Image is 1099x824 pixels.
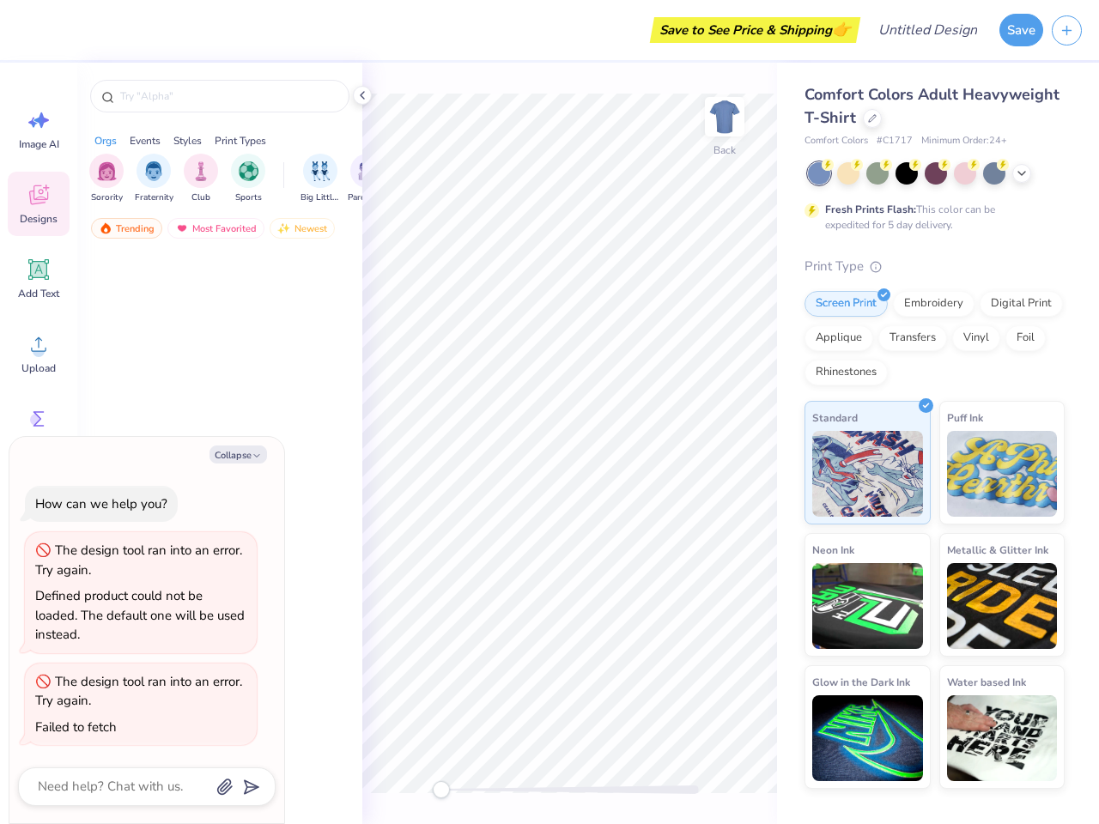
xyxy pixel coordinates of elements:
[832,19,851,39] span: 👉
[301,154,340,204] button: filter button
[812,541,854,559] span: Neon Ink
[947,409,983,427] span: Puff Ink
[433,781,450,798] div: Accessibility label
[1005,325,1046,351] div: Foil
[348,191,387,204] span: Parent's Weekend
[952,325,1000,351] div: Vinyl
[235,191,262,204] span: Sports
[947,695,1058,781] img: Water based Ink
[18,287,59,300] span: Add Text
[191,161,210,181] img: Club Image
[358,161,378,181] img: Parent's Weekend Image
[805,134,868,148] span: Comfort Colors
[713,142,736,158] div: Back
[865,13,991,47] input: Untitled Design
[94,133,117,148] div: Orgs
[805,291,888,317] div: Screen Print
[893,291,975,317] div: Embroidery
[167,218,264,239] div: Most Favorited
[348,154,387,204] div: filter for Parent's Weekend
[35,542,242,579] div: The design tool ran into an error. Try again.
[118,88,338,105] input: Try "Alpha"
[947,673,1026,691] span: Water based Ink
[239,161,258,181] img: Sports Image
[89,154,124,204] div: filter for Sorority
[805,257,1065,276] div: Print Type
[209,445,267,463] button: Collapse
[215,133,266,148] div: Print Types
[91,191,123,204] span: Sorority
[348,154,387,204] button: filter button
[135,154,173,204] div: filter for Fraternity
[91,218,162,239] div: Trending
[812,673,910,691] span: Glow in the Dark Ink
[999,14,1043,46] button: Save
[947,563,1058,649] img: Metallic & Glitter Ink
[97,161,117,181] img: Sorority Image
[184,154,218,204] div: filter for Club
[921,134,1007,148] span: Minimum Order: 24 +
[812,563,923,649] img: Neon Ink
[231,154,265,204] button: filter button
[707,100,742,134] img: Back
[825,203,916,216] strong: Fresh Prints Flash:
[301,154,340,204] div: filter for Big Little Reveal
[812,431,923,517] img: Standard
[805,84,1060,128] span: Comfort Colors Adult Heavyweight T-Shirt
[21,361,56,375] span: Upload
[812,695,923,781] img: Glow in the Dark Ink
[311,161,330,181] img: Big Little Reveal Image
[20,212,58,226] span: Designs
[184,154,218,204] button: filter button
[144,161,163,181] img: Fraternity Image
[812,409,858,427] span: Standard
[231,154,265,204] div: filter for Sports
[980,291,1063,317] div: Digital Print
[35,718,117,736] div: Failed to fetch
[270,218,335,239] div: Newest
[805,360,888,385] div: Rhinestones
[878,325,947,351] div: Transfers
[175,222,189,234] img: most_fav.gif
[805,325,873,351] div: Applique
[89,154,124,204] button: filter button
[99,222,112,234] img: trending.gif
[19,137,59,151] span: Image AI
[135,154,173,204] button: filter button
[654,17,856,43] div: Save to See Price & Shipping
[135,191,173,204] span: Fraternity
[35,587,245,643] div: Defined product could not be loaded. The default one will be used instead.
[35,495,167,512] div: How can we help you?
[277,222,291,234] img: newest.gif
[301,191,340,204] span: Big Little Reveal
[173,133,202,148] div: Styles
[877,134,913,148] span: # C1717
[825,202,1036,233] div: This color can be expedited for 5 day delivery.
[35,673,242,710] div: The design tool ran into an error. Try again.
[191,191,210,204] span: Club
[130,133,161,148] div: Events
[947,541,1048,559] span: Metallic & Glitter Ink
[947,431,1058,517] img: Puff Ink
